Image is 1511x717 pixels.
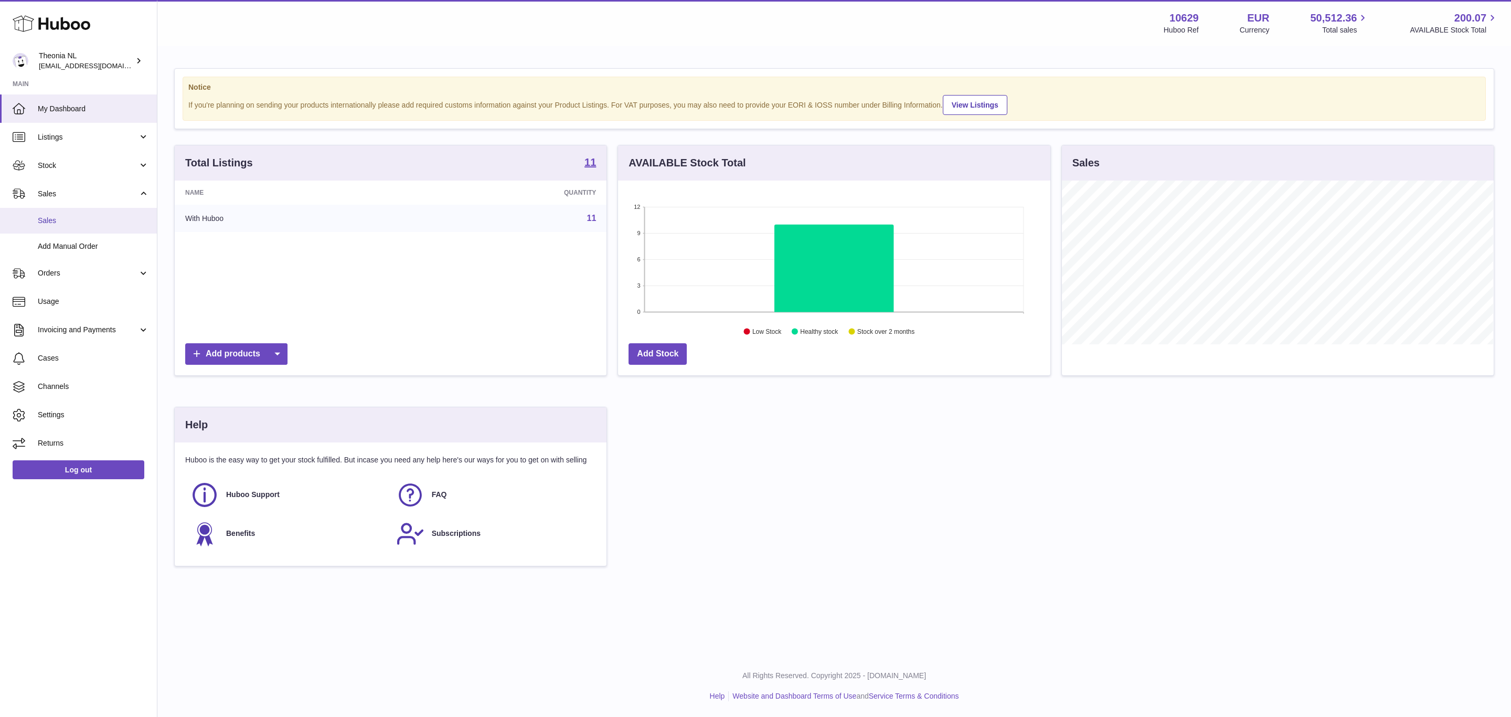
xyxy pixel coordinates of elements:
[185,156,253,170] h3: Total Listings
[432,529,481,539] span: Subscriptions
[1410,11,1498,35] a: 200.07 AVAILABLE Stock Total
[226,529,255,539] span: Benefits
[38,297,149,307] span: Usage
[396,481,591,509] a: FAQ
[396,520,591,548] a: Subscriptions
[38,132,138,142] span: Listings
[943,95,1007,115] a: View Listings
[13,53,28,69] img: info@wholesomegoods.eu
[1322,25,1369,35] span: Total sales
[1454,11,1486,25] span: 200.07
[39,51,133,71] div: Theonia NL
[1310,11,1369,35] a: 50,512.36 Total sales
[38,410,149,420] span: Settings
[729,691,959,701] li: and
[1169,11,1199,25] strong: 10629
[185,455,596,465] p: Huboo is the easy way to get your stock fulfilled. But incase you need any help here's our ways f...
[166,671,1503,681] p: All Rights Reserved. Copyright 2025 - [DOMAIN_NAME]
[584,157,596,167] strong: 11
[637,256,641,262] text: 6
[38,438,149,448] span: Returns
[637,230,641,236] text: 9
[402,181,606,205] th: Quantity
[1410,25,1498,35] span: AVAILABLE Stock Total
[188,82,1480,92] strong: Notice
[857,328,914,335] text: Stock over 2 months
[38,216,149,226] span: Sales
[1247,11,1269,25] strong: EUR
[732,692,856,700] a: Website and Dashboard Terms of Use
[38,382,149,392] span: Channels
[1310,11,1357,25] span: 50,512.36
[190,481,386,509] a: Huboo Support
[175,205,402,232] td: With Huboo
[38,353,149,363] span: Cases
[38,268,138,278] span: Orders
[710,692,725,700] a: Help
[38,189,138,199] span: Sales
[1240,25,1270,35] div: Currency
[38,161,138,171] span: Stock
[629,156,746,170] h3: AVAILABLE Stock Total
[637,282,641,289] text: 3
[38,104,149,114] span: My Dashboard
[752,328,782,335] text: Low Stock
[175,181,402,205] th: Name
[38,325,138,335] span: Invoicing and Payments
[637,309,641,315] text: 0
[629,343,687,365] a: Add Stock
[226,490,280,500] span: Huboo Support
[185,418,208,432] h3: Help
[432,490,447,500] span: FAQ
[38,241,149,251] span: Add Manual Order
[1072,156,1100,170] h3: Sales
[39,61,154,70] span: [EMAIL_ADDRESS][DOMAIN_NAME]
[1164,25,1199,35] div: Huboo Ref
[584,157,596,170] a: 11
[190,520,386,548] a: Benefits
[634,204,641,210] text: 12
[13,460,144,479] a: Log out
[869,692,959,700] a: Service Terms & Conditions
[587,214,597,223] a: 11
[185,343,288,365] a: Add products
[188,93,1480,115] div: If you're planning on sending your products internationally please add required customs informati...
[801,328,839,335] text: Healthy stock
